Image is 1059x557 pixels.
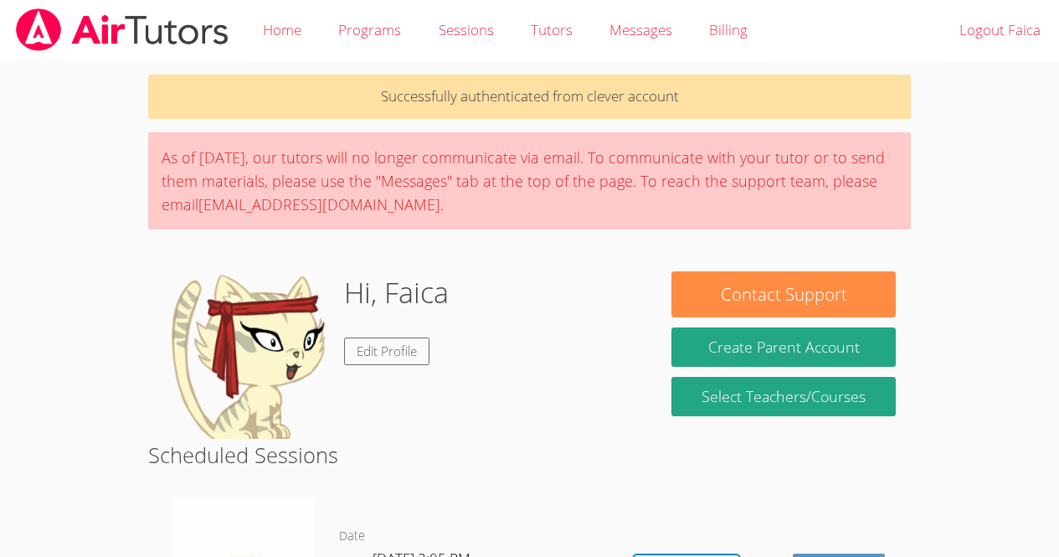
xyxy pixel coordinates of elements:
img: airtutors_banner-c4298cdbf04f3fff15de1276eac7730deb9818008684d7c2e4769d2f7ddbe033.png [14,8,230,51]
a: Edit Profile [344,338,429,365]
span: Messages [609,20,672,39]
img: default.png [163,271,331,439]
p: Successfully authenticated from clever account [148,75,911,119]
div: As of [DATE], our tutors will no longer communicate via email. To communicate with your tutor or ... [148,132,911,230]
a: Select Teachers/Courses [671,377,895,416]
button: Create Parent Account [671,327,895,367]
h1: Hi, Faica [344,271,449,314]
dt: Date [339,526,365,547]
button: Contact Support [671,271,895,317]
h2: Scheduled Sessions [148,439,911,471]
